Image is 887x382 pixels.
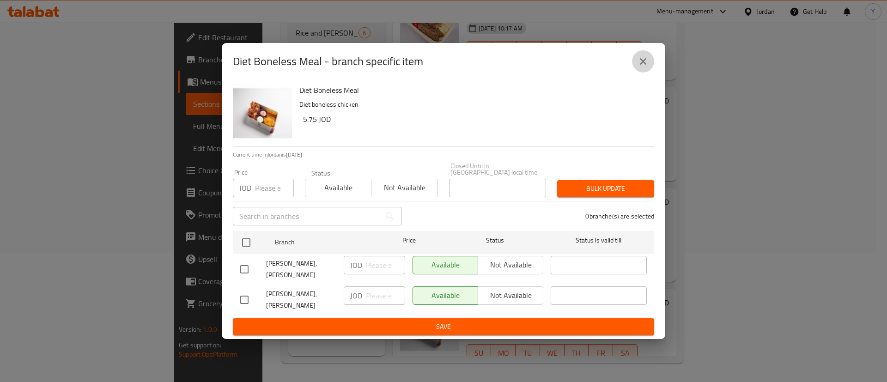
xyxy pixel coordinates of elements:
[240,321,647,333] span: Save
[255,179,294,197] input: Please enter price
[266,258,336,281] span: [PERSON_NAME], [PERSON_NAME]
[303,113,647,126] h6: 5.75 JOD
[309,181,368,194] span: Available
[366,286,405,305] input: Please enter price
[239,182,251,194] p: JOD
[233,54,423,69] h2: Diet Boneless Meal - branch specific item
[233,318,654,335] button: Save
[447,235,543,246] span: Status
[305,179,371,197] button: Available
[585,212,654,221] p: 0 branche(s) are selected
[378,235,440,246] span: Price
[366,256,405,274] input: Please enter price
[233,84,292,143] img: Diet Boneless Meal
[233,151,654,159] p: Current time in Jordan is [DATE]
[557,180,654,197] button: Bulk update
[275,236,371,248] span: Branch
[350,290,362,301] p: JOD
[632,50,654,73] button: close
[299,84,647,97] h6: Diet Boneless Meal
[266,288,336,311] span: [PERSON_NAME], [PERSON_NAME]
[565,183,647,194] span: Bulk update
[375,181,434,194] span: Not available
[371,179,437,197] button: Not available
[350,260,362,271] p: JOD
[551,235,647,246] span: Status is valid till
[233,207,381,225] input: Search in branches
[299,99,647,110] p: Diet boneless chicken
